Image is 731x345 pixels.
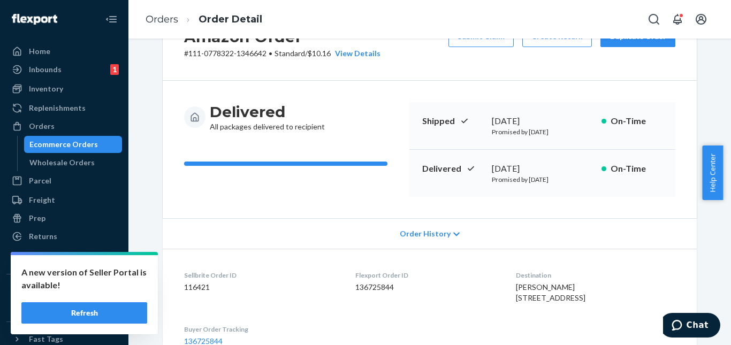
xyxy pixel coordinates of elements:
[24,154,123,171] a: Wholesale Orders
[29,195,55,205] div: Freight
[6,283,122,300] button: Integrations
[184,48,380,59] p: # 111-0778322-1346642 / $10.16
[516,282,585,302] span: [PERSON_NAME] [STREET_ADDRESS]
[6,228,122,245] a: Returns
[269,49,272,58] span: •
[492,127,593,136] p: Promised by [DATE]
[6,210,122,227] a: Prep
[12,14,57,25] img: Flexport logo
[6,191,122,209] a: Freight
[6,43,122,60] a: Home
[29,175,51,186] div: Parcel
[110,64,119,75] div: 1
[29,103,86,113] div: Replenishments
[137,4,271,35] ol: breadcrumbs
[21,266,147,292] p: A new version of Seller Portal is available!
[21,302,147,324] button: Refresh
[6,99,122,117] a: Replenishments
[29,64,62,75] div: Inbounds
[24,136,123,153] a: Ecommerce Orders
[422,115,483,127] p: Shipped
[422,163,483,175] p: Delivered
[492,163,593,175] div: [DATE]
[29,46,50,57] div: Home
[667,9,688,30] button: Open notifications
[210,102,325,121] h3: Delivered
[29,231,57,242] div: Returns
[210,102,325,132] div: All packages delivered to recipient
[184,271,338,280] dt: Sellbrite Order ID
[400,228,451,239] span: Order History
[146,13,178,25] a: Orders
[702,145,723,200] button: Help Center
[6,61,122,78] a: Inbounds1
[29,139,98,150] div: Ecommerce Orders
[611,163,663,175] p: On-Time
[29,157,95,168] div: Wholesale Orders
[611,115,663,127] p: On-Time
[6,80,122,97] a: Inventory
[663,313,720,340] iframe: Opens a widget where you can chat to one of our agents
[29,250,65,261] div: Reporting
[6,172,122,189] a: Parcel
[516,271,675,280] dt: Destination
[690,9,712,30] button: Open account menu
[492,115,593,127] div: [DATE]
[355,282,498,293] dd: 136725844
[29,213,45,224] div: Prep
[29,83,63,94] div: Inventory
[275,49,305,58] span: Standard
[6,118,122,135] a: Orders
[199,13,262,25] a: Order Detail
[355,271,498,280] dt: Flexport Order ID
[29,121,55,132] div: Orders
[331,48,380,59] button: View Details
[101,9,122,30] button: Close Navigation
[184,325,338,334] dt: Buyer Order Tracking
[643,9,665,30] button: Open Search Box
[6,247,122,264] a: Reporting
[29,334,63,344] div: Fast Tags
[6,304,122,317] a: Add Integration
[184,282,338,293] dd: 116421
[492,175,593,184] p: Promised by [DATE]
